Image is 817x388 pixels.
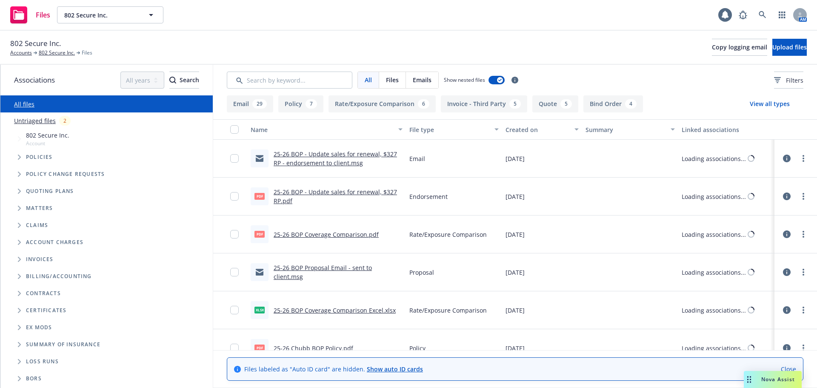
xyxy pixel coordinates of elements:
span: 802 Secure Inc. [10,38,61,49]
span: Emails [413,75,431,84]
div: Tree Example [0,129,213,268]
button: Copy logging email [712,39,767,56]
a: 25-26 BOP - Update sales for renewal, $327 RP.pdf [274,188,397,205]
a: Files [7,3,54,27]
div: Loading associations... [682,306,746,315]
button: Quote [532,95,578,112]
span: Show nested files [444,76,485,83]
div: Loading associations... [682,344,746,353]
div: 2 [59,116,71,126]
svg: Search [169,77,176,83]
button: Filters [774,72,803,89]
button: Linked associations [678,119,774,140]
span: Copy logging email [712,43,767,51]
div: Name [251,125,393,134]
button: Rate/Exposure Comparison [329,95,436,112]
span: 802 Secure Inc. [64,11,138,20]
a: Close [781,365,796,374]
button: SearchSearch [169,72,199,89]
span: Ex Mods [26,325,52,330]
div: 29 [252,99,267,109]
a: Report a Bug [734,6,751,23]
a: more [798,191,808,201]
span: Nova Assist [761,376,795,383]
div: Summary [586,125,666,134]
input: Toggle Row Selected [230,192,239,201]
span: Loss Runs [26,359,59,364]
span: Files [36,11,50,18]
span: 802 Secure Inc. [26,131,69,140]
span: Filters [774,76,803,85]
span: Quoting plans [26,189,74,194]
span: Policies [26,155,53,160]
div: Created on [506,125,569,134]
button: Created on [502,119,582,140]
button: Upload files [772,39,807,56]
span: pdf [254,193,265,199]
a: Show auto ID cards [367,365,423,373]
div: Drag to move [744,371,754,388]
span: [DATE] [506,306,525,315]
span: [DATE] [506,192,525,201]
button: View all types [736,95,803,112]
span: Certificates [26,308,66,313]
a: 802 Secure Inc. [39,49,75,57]
span: Account [26,140,69,147]
div: Loading associations... [682,268,746,277]
span: pdf [254,231,265,237]
button: Email [227,95,273,112]
input: Toggle Row Selected [230,230,239,239]
span: [DATE] [506,268,525,277]
div: 6 [418,99,429,109]
span: Claims [26,223,48,228]
span: Upload files [772,43,807,51]
button: 802 Secure Inc. [57,6,163,23]
button: Summary [582,119,678,140]
div: Search [169,72,199,88]
div: 4 [625,99,637,109]
div: Loading associations... [682,192,746,201]
div: Loading associations... [682,230,746,239]
span: [DATE] [506,344,525,353]
span: Associations [14,75,55,86]
div: 7 [306,99,317,109]
span: Billing/Accounting [26,274,92,279]
span: BORs [26,376,42,381]
span: Contracts [26,291,61,296]
span: Files [386,75,399,84]
a: 25-26 Chubb BOP Policy.pdf [274,344,353,352]
a: Search [754,6,771,23]
span: Files [82,49,92,57]
span: Policy [409,344,426,353]
span: Invoices [26,257,54,262]
span: All [365,75,372,84]
button: Bind Order [583,95,643,112]
span: Files labeled as "Auto ID card" are hidden. [244,365,423,374]
a: Switch app [774,6,791,23]
div: Folder Tree Example [0,268,213,387]
span: Matters [26,206,53,211]
div: 5 [509,99,521,109]
a: more [798,343,808,353]
input: Search by keyword... [227,72,352,89]
div: Linked associations [682,125,771,134]
span: Filters [786,76,803,85]
span: [DATE] [506,230,525,239]
span: Rate/Exposure Comparison [409,306,487,315]
span: Summary of insurance [26,342,100,347]
button: Nova Assist [744,371,802,388]
a: 25-26 BOP Coverage Comparison.pdf [274,230,379,239]
span: pdf [254,345,265,351]
span: Policy change requests [26,172,105,177]
span: [DATE] [506,154,525,163]
input: Toggle Row Selected [230,268,239,276]
button: Policy [278,95,323,112]
input: Toggle Row Selected [230,306,239,314]
a: Untriaged files [14,116,56,125]
a: more [798,153,808,164]
a: Accounts [10,49,32,57]
a: 25-26 BOP Coverage Comparison Excel.xlsx [274,306,396,314]
a: All files [14,100,34,108]
span: xlsx [254,307,265,313]
span: Email [409,154,425,163]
